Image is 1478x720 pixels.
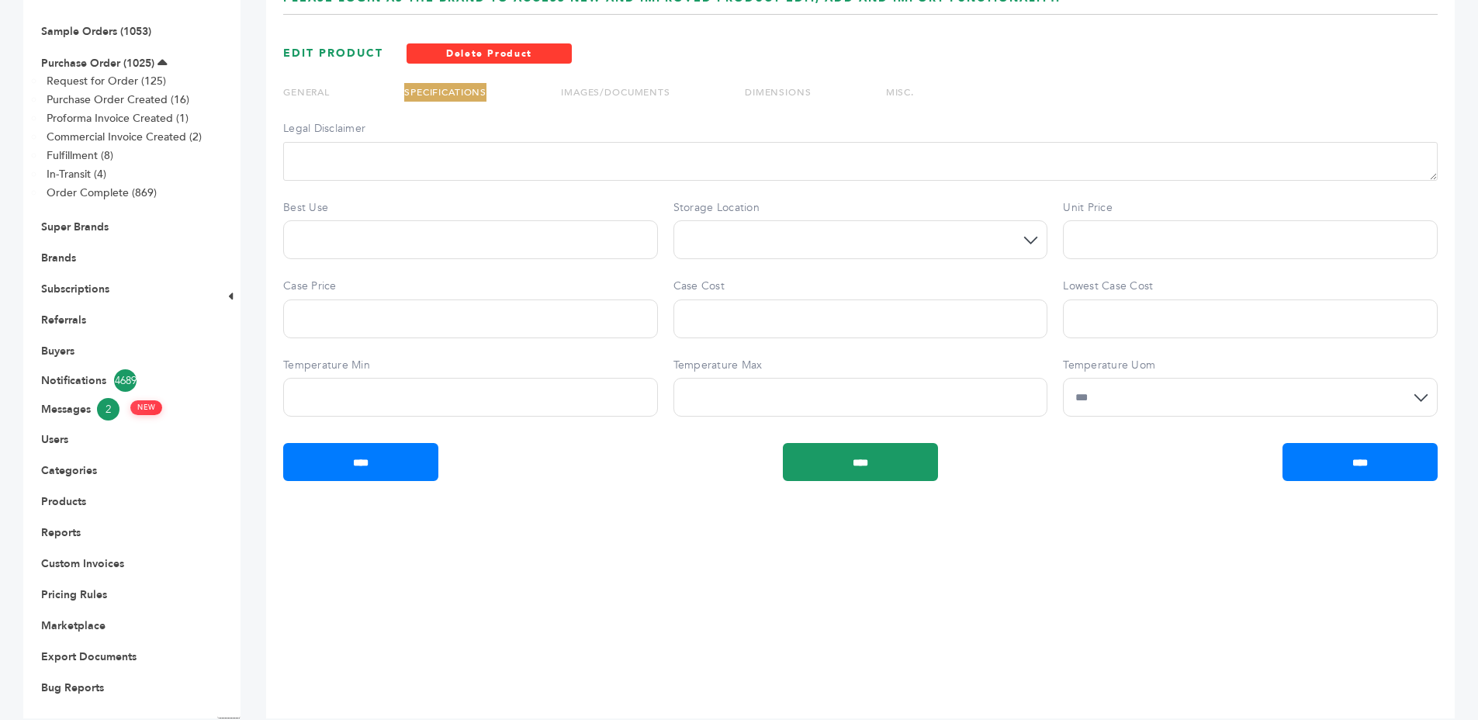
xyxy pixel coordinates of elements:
label: Lowest Case Cost [1063,279,1438,294]
a: Export Documents [41,649,137,664]
a: Commercial Invoice Created (2) [47,130,202,144]
a: Referrals [41,313,86,327]
a: Custom Invoices [41,556,124,571]
a: GENERAL [283,86,330,99]
label: Best Use [283,200,658,216]
a: Bug Reports [41,680,104,695]
a: DIMENSIONS [745,86,812,99]
span: NEW [130,400,162,415]
a: Notifications4689 [41,369,199,392]
a: Marketplace [41,618,106,633]
a: Brands [41,251,76,265]
a: Buyers [41,344,74,358]
label: Temperature Min [283,358,658,373]
a: Users [41,432,68,447]
a: SPECIFICATIONS [404,86,486,99]
a: MISC. [886,86,914,99]
span: 2 [97,398,119,421]
label: Temperature Max [673,358,1048,373]
a: Messages2 NEW [41,398,199,421]
a: In-Transit (4) [47,167,106,182]
a: Super Brands [41,220,109,234]
label: Case Cost [673,279,1048,294]
a: Proforma Invoice Created (1) [47,111,189,126]
a: Pricing Rules [41,587,107,602]
h1: EDIT PRODUCT [283,46,383,61]
a: Products [41,494,86,509]
a: Purchase Order (1025) [41,56,154,71]
a: Subscriptions [41,282,109,296]
a: Purchase Order Created (16) [47,92,189,107]
a: Order Complete (869) [47,185,157,200]
a: Reports [41,525,81,540]
a: Request for Order (125) [47,74,166,88]
label: Temperature Uom [1063,358,1438,373]
span: 4689 [114,369,137,392]
a: Fulfillment (8) [47,148,113,163]
label: Legal Disclaimer [283,121,1438,137]
label: Storage Location [673,200,1048,216]
a: IMAGES/DOCUMENTS [561,86,670,99]
label: Case Price [283,279,658,294]
a: Categories [41,463,97,478]
a: Sample Orders (1053) [41,24,151,39]
label: Unit Price [1063,200,1438,216]
a: Delete Product [407,43,572,64]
